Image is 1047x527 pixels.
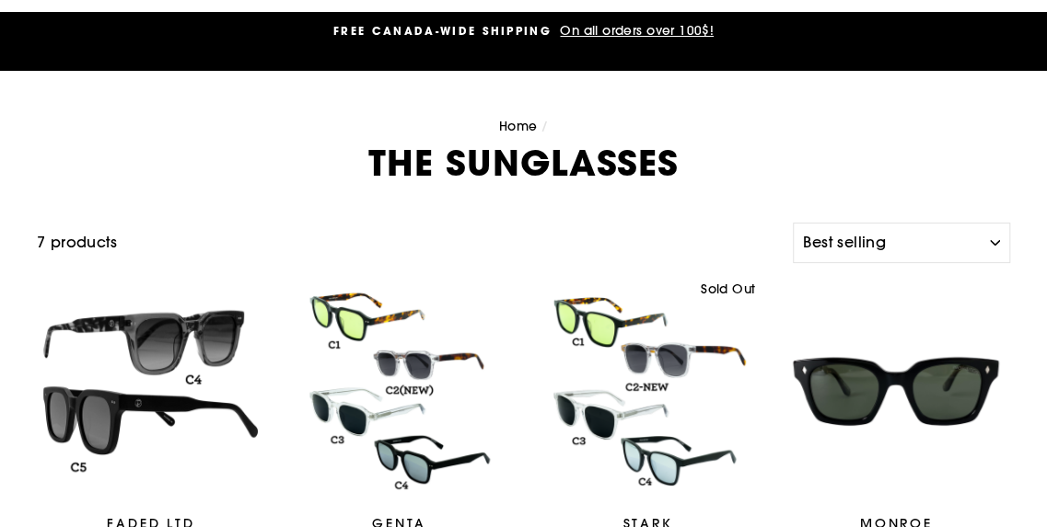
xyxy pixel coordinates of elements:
span: On all orders over 100$! [555,22,714,39]
div: Sold Out [692,277,762,303]
a: Home [499,118,538,134]
a: FREE CANADA-WIDE SHIPPING On all orders over 100$! [41,21,1006,41]
span: / [541,118,548,134]
nav: breadcrumbs [37,117,1010,137]
div: 7 products [37,231,786,255]
span: FREE CANADA-WIDE SHIPPING [333,23,552,39]
h1: THE SUNGLASSES [37,145,1010,180]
